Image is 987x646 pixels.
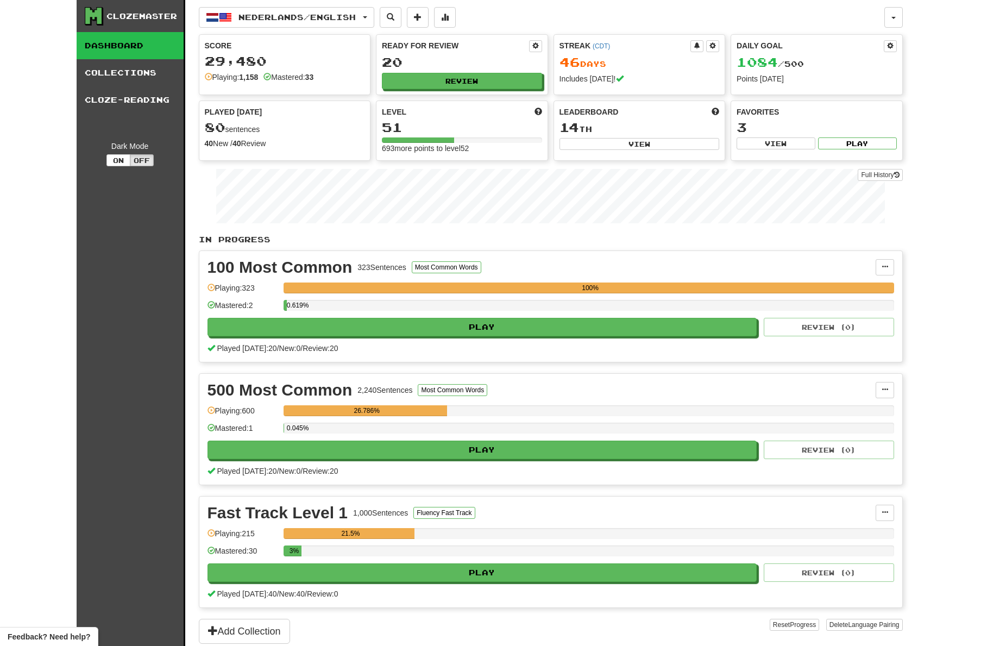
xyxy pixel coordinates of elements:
[199,619,290,644] button: Add Collection
[232,139,241,148] strong: 40
[382,73,542,89] button: Review
[279,589,305,598] span: New: 40
[559,55,720,70] div: Day s
[380,7,401,28] button: Search sentences
[205,120,225,135] span: 80
[407,7,429,28] button: Add sentence to collection
[208,528,278,546] div: Playing: 215
[208,423,278,441] div: Mastered: 1
[208,563,757,582] button: Play
[217,467,276,475] span: Played [DATE]: 20
[434,7,456,28] button: More stats
[418,384,487,396] button: Most Common Words
[208,441,757,459] button: Play
[382,143,542,154] div: 693 more points to level 52
[106,154,130,166] button: On
[217,589,276,598] span: Played [DATE]: 40
[208,300,278,318] div: Mastered: 2
[593,42,610,50] a: (CDT)
[208,259,353,275] div: 100 Most Common
[205,106,262,117] span: Played [DATE]
[208,545,278,563] div: Mastered: 30
[357,385,412,396] div: 2,240 Sentences
[737,121,897,134] div: 3
[287,528,414,539] div: 21.5%
[208,405,278,423] div: Playing: 600
[279,467,301,475] span: New: 0
[559,121,720,135] div: th
[413,507,475,519] button: Fluency Fast Track
[764,441,894,459] button: Review (0)
[559,106,619,117] span: Leaderboard
[412,261,481,273] button: Most Common Words
[559,138,720,150] button: View
[239,73,258,81] strong: 1,158
[848,621,899,629] span: Language Pairing
[764,563,894,582] button: Review (0)
[205,121,365,135] div: sentences
[353,507,408,518] div: 1,000 Sentences
[205,72,259,83] div: Playing:
[737,40,884,52] div: Daily Goal
[382,40,529,51] div: Ready for Review
[287,545,301,556] div: 3%
[277,344,279,353] span: /
[559,73,720,84] div: Includes [DATE]!
[130,154,154,166] button: Off
[826,619,903,631] button: DeleteLanguage Pairing
[737,73,897,84] div: Points [DATE]
[85,141,175,152] div: Dark Mode
[737,59,804,68] span: / 500
[535,106,542,117] span: Score more points to level up
[208,505,348,521] div: Fast Track Level 1
[287,283,894,293] div: 100%
[205,139,213,148] strong: 40
[858,169,902,181] a: Full History
[737,54,778,70] span: 1084
[382,106,406,117] span: Level
[77,86,184,114] a: Cloze-Reading
[737,106,897,117] div: Favorites
[199,234,903,245] p: In Progress
[712,106,719,117] span: This week in points, UTC
[217,344,276,353] span: Played [DATE]: 20
[300,467,303,475] span: /
[770,619,819,631] button: ResetProgress
[764,318,894,336] button: Review (0)
[277,467,279,475] span: /
[238,12,356,22] span: Nederlands / English
[277,589,279,598] span: /
[208,382,353,398] div: 500 Most Common
[737,137,815,149] button: View
[559,40,691,51] div: Streak
[279,344,301,353] span: New: 0
[559,54,580,70] span: 46
[300,344,303,353] span: /
[790,621,816,629] span: Progress
[199,7,374,28] button: Nederlands/English
[303,467,338,475] span: Review: 20
[205,54,365,68] div: 29,480
[818,137,897,149] button: Play
[305,73,314,81] strong: 33
[305,589,307,598] span: /
[559,120,579,135] span: 14
[8,631,90,642] span: Open feedback widget
[77,32,184,59] a: Dashboard
[382,55,542,69] div: 20
[77,59,184,86] a: Collections
[357,262,406,273] div: 323 Sentences
[382,121,542,134] div: 51
[106,11,177,22] div: Clozemaster
[208,283,278,300] div: Playing: 323
[287,405,447,416] div: 26.786%
[205,138,365,149] div: New / Review
[307,589,338,598] span: Review: 0
[208,318,757,336] button: Play
[263,72,313,83] div: Mastered:
[303,344,338,353] span: Review: 20
[205,40,365,51] div: Score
